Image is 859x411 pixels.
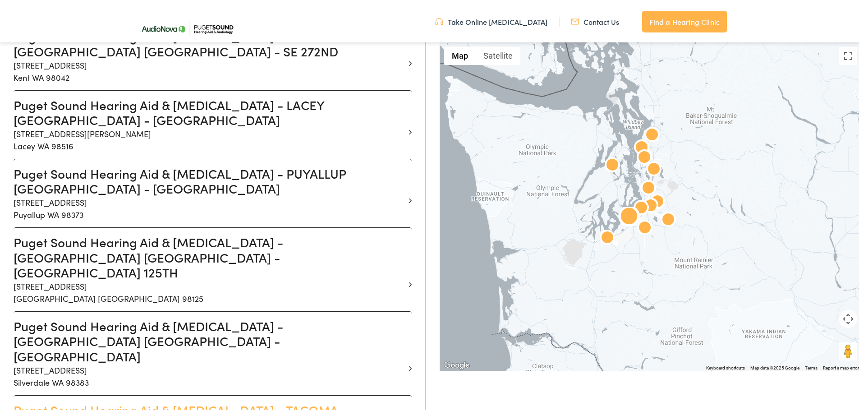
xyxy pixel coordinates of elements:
h3: Puget Sound Hearing Aid & [MEDICAL_DATA] - [GEOGRAPHIC_DATA] [GEOGRAPHIC_DATA] - [GEOGRAPHIC_DATA] [14,317,405,362]
a: Take Online [MEDICAL_DATA] [435,15,547,25]
p: [STREET_ADDRESS] Kent WA 98042 [14,57,405,82]
a: Puget Sound Hearing Aid & [MEDICAL_DATA] - [GEOGRAPHIC_DATA] [GEOGRAPHIC_DATA] - [GEOGRAPHIC_DATA... [14,317,405,387]
a: Contact Us [571,15,619,25]
p: [STREET_ADDRESS][PERSON_NAME] Lacey WA 98516 [14,126,405,150]
p: [STREET_ADDRESS] [GEOGRAPHIC_DATA] [GEOGRAPHIC_DATA] 98125 [14,278,405,303]
a: Find a Hearing Clinic [642,9,727,31]
a: Puget Sound Hearing Aid & [MEDICAL_DATA] - [GEOGRAPHIC_DATA] [GEOGRAPHIC_DATA] - SE 272ND [STREET... [14,27,405,82]
a: Puget Sound Hearing Aid & [MEDICAL_DATA] - PUYALLUP [GEOGRAPHIC_DATA] - [GEOGRAPHIC_DATA] [STREET... [14,164,405,219]
a: Puget Sound Hearing Aid & [MEDICAL_DATA] - [GEOGRAPHIC_DATA] [GEOGRAPHIC_DATA] - [GEOGRAPHIC_DATA... [14,233,405,303]
img: utility icon [435,15,443,25]
h3: Puget Sound Hearing Aid & [MEDICAL_DATA] - LACEY [GEOGRAPHIC_DATA] - [GEOGRAPHIC_DATA] [14,96,405,126]
p: [STREET_ADDRESS] Puyallup WA 98373 [14,194,405,219]
a: Puget Sound Hearing Aid & [MEDICAL_DATA] - LACEY [GEOGRAPHIC_DATA] - [GEOGRAPHIC_DATA] [STREET_AD... [14,96,405,150]
p: [STREET_ADDRESS] Silverdale WA 98383 [14,362,405,387]
h3: Puget Sound Hearing Aid & [MEDICAL_DATA] - [GEOGRAPHIC_DATA] [GEOGRAPHIC_DATA] - [GEOGRAPHIC_DATA... [14,233,405,278]
img: utility icon [571,15,579,25]
h3: Puget Sound Hearing Aid & [MEDICAL_DATA] - PUYALLUP [GEOGRAPHIC_DATA] - [GEOGRAPHIC_DATA] [14,164,405,194]
h3: Puget Sound Hearing Aid & [MEDICAL_DATA] - [GEOGRAPHIC_DATA] [GEOGRAPHIC_DATA] - SE 272ND [14,27,405,57]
